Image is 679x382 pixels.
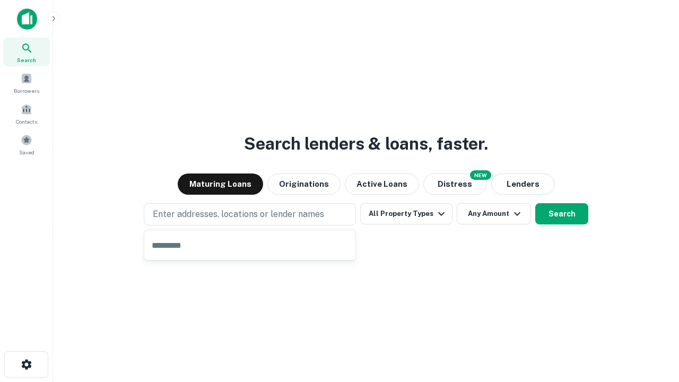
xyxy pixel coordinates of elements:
a: Contacts [3,99,50,128]
button: Active Loans [345,173,419,195]
img: capitalize-icon.png [17,8,37,30]
span: Borrowers [14,86,39,95]
button: Originations [267,173,341,195]
iframe: Chat Widget [626,297,679,348]
h3: Search lenders & loans, faster. [244,131,488,157]
button: Search [535,203,588,224]
button: Maturing Loans [178,173,263,195]
a: Search [3,38,50,66]
span: Saved [19,148,34,157]
div: NEW [470,170,491,180]
button: Any Amount [457,203,531,224]
a: Saved [3,130,50,159]
a: Borrowers [3,68,50,97]
span: Search [17,56,36,64]
button: Enter addresses, locations or lender names [144,203,356,225]
p: Enter addresses, locations or lender names [153,208,324,221]
button: Search distressed loans with lien and other non-mortgage details. [423,173,487,195]
button: All Property Types [360,203,452,224]
button: Lenders [491,173,555,195]
span: Contacts [16,117,37,126]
